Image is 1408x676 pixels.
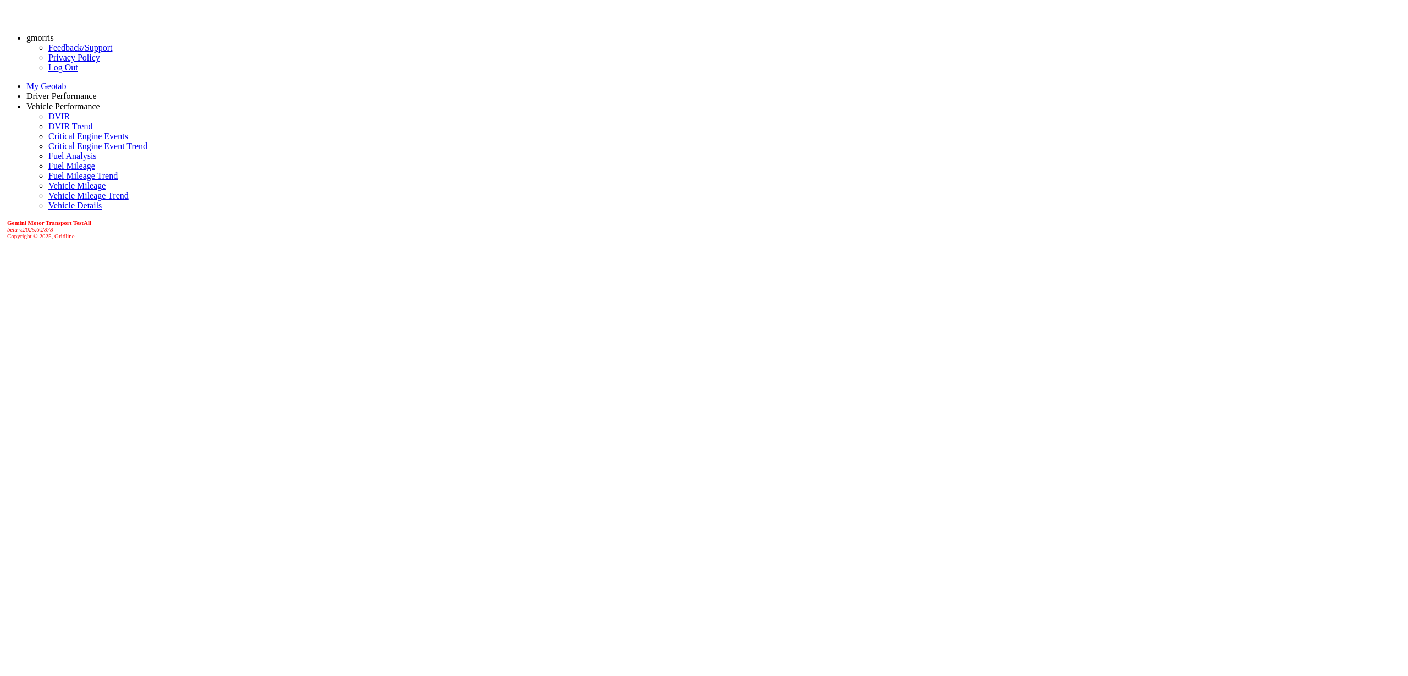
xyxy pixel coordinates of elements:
[7,226,53,233] i: beta v.2025.6.2878
[26,81,66,91] a: My Geotab
[48,122,92,131] a: DVIR Trend
[48,101,86,111] a: Dashboard
[7,219,1404,239] div: Copyright © 2025, Gridline
[48,161,95,171] a: Fuel Mileage
[48,181,106,190] a: Vehicle Mileage
[48,151,97,161] a: Fuel Analysis
[26,91,97,101] a: Driver Performance
[26,33,54,42] a: gmorris
[48,112,70,121] a: DVIR
[26,102,100,111] a: Vehicle Performance
[48,53,100,62] a: Privacy Policy
[48,191,129,200] a: Vehicle Mileage Trend
[48,201,102,210] a: Vehicle Details
[48,63,78,72] a: Log Out
[48,171,118,180] a: Fuel Mileage Trend
[48,43,112,52] a: Feedback/Support
[48,141,147,151] a: Critical Engine Event Trend
[48,131,128,141] a: Critical Engine Events
[7,219,91,226] b: Gemini Motor Transport TestAll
